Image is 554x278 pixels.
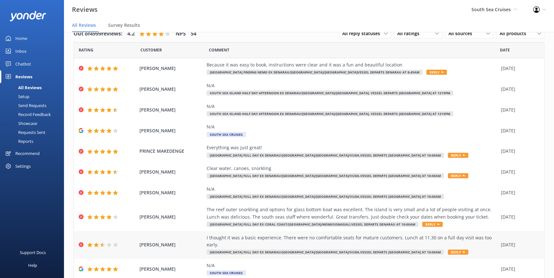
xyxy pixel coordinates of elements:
[207,132,246,137] span: South Sea Cruises
[191,30,196,38] h4: 54
[140,47,162,53] span: Date
[448,250,468,255] span: Reply
[207,153,444,158] span: [GEOGRAPHIC_DATA] Full Day ex Denarau/[GEOGRAPHIC_DATA]/[GEOGRAPHIC_DATA]/Vuda.Vessel departs [GE...
[501,241,536,248] div: [DATE]
[501,86,536,93] div: [DATE]
[139,168,203,175] span: [PERSON_NAME]
[209,47,229,53] span: Question
[139,106,203,113] span: [PERSON_NAME]
[139,86,203,93] span: [PERSON_NAME]
[471,6,511,12] span: South Sea Cruises
[4,128,45,137] div: Requests Sent
[207,70,423,75] span: [GEOGRAPHIC_DATA] Finding Nemo ex Denarau/[GEOGRAPHIC_DATA]/[GEOGRAPHIC_DATA]Vessel Departs Denar...
[342,30,384,37] span: All reply statuses
[176,30,186,38] h4: NPS
[207,173,444,178] span: [GEOGRAPHIC_DATA] Full Day ex Denarau/[GEOGRAPHIC_DATA]/[GEOGRAPHIC_DATA]/Vuda.Vessel departs [GE...
[15,45,27,58] div: Inbox
[501,266,536,273] div: [DATE]
[207,61,498,68] div: Because it was easy to book, instructions were clear and it was a fun and beautiful location
[4,137,64,146] a: Reports
[4,110,51,119] div: Record Feedback
[74,30,123,38] h4: Out of 4999 reviews:
[10,11,46,21] img: yonder-white-logo.png
[72,4,98,15] h3: Reviews
[207,262,498,269] div: N/A
[139,65,203,72] span: [PERSON_NAME]
[4,119,64,128] a: Showcase
[422,222,443,227] span: Reply
[501,65,536,72] div: [DATE]
[4,101,64,110] a: Send Requests
[108,22,140,28] span: Survey Results
[15,58,31,70] div: Chatbot
[139,127,203,134] span: [PERSON_NAME]
[500,30,530,37] span: All products
[207,250,444,255] span: [GEOGRAPHIC_DATA] Full Day ex Denarau/[GEOGRAPHIC_DATA]/[GEOGRAPHIC_DATA]/Vuda.Vessel departs [GE...
[207,103,498,110] div: N/A
[500,47,510,53] span: Date
[139,241,203,248] span: [PERSON_NAME]
[207,90,453,96] span: South Sea Island Half Day Afternoon ex Denarau/[GEOGRAPHIC_DATA]/[GEOGRAPHIC_DATA]. Vessel Depart...
[448,30,476,37] span: All sources
[4,110,64,119] a: Record Feedback
[207,144,498,151] div: Everything was just great!
[139,189,203,196] span: [PERSON_NAME]
[4,83,64,92] a: All Reviews
[207,82,498,89] div: N/A
[207,234,498,249] div: I thought it was a basic experience. There were no comfortable seats for mature customers. Lunch ...
[15,160,31,173] div: Settings
[20,246,46,259] div: Support Docs
[139,266,203,273] span: [PERSON_NAME]
[501,148,536,155] div: [DATE]
[207,194,444,199] span: [GEOGRAPHIC_DATA] Full Day ex Denarau/[GEOGRAPHIC_DATA]/[GEOGRAPHIC_DATA]/Vuda.Vessel departs [GE...
[501,106,536,113] div: [DATE]
[501,127,536,134] div: [DATE]
[448,173,468,178] span: Reply
[4,83,42,92] div: All Reviews
[501,189,536,196] div: [DATE]
[15,32,27,45] div: Home
[397,30,423,37] span: All ratings
[501,213,536,220] div: [DATE]
[207,206,498,220] div: The reef outer snorkling and options for glass bottom boat was excellent. The island is very smal...
[4,101,46,110] div: Send Requests
[4,128,64,137] a: Requests Sent
[207,186,498,193] div: N/A
[15,70,32,83] div: Reviews
[139,213,203,220] span: [PERSON_NAME]
[4,137,33,146] div: Reports
[4,92,29,101] div: Setup
[207,165,498,172] div: Clear water, canoes, snorkling
[79,47,93,53] span: Date
[426,70,447,75] span: Reply
[448,153,468,158] span: Reply
[127,30,135,38] h4: 4.2
[207,123,498,130] div: N/A
[28,259,37,272] div: Help
[207,222,418,227] span: [GEOGRAPHIC_DATA] Full Day ex Coral Coast/[GEOGRAPHIC_DATA]/Momi/Sonaisali.Vessel Departs Denarau...
[207,270,246,275] span: South Sea Cruises
[4,119,37,128] div: Showcase
[4,92,64,101] a: Setup
[15,147,40,160] div: Recommend
[139,148,203,155] span: PRINCE MAKEDENGE
[501,168,536,175] div: [DATE]
[207,111,453,116] span: South Sea Island Half Day Afternoon ex Denarau/[GEOGRAPHIC_DATA]/[GEOGRAPHIC_DATA]. Vessel Depart...
[72,22,96,28] span: All Reviews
